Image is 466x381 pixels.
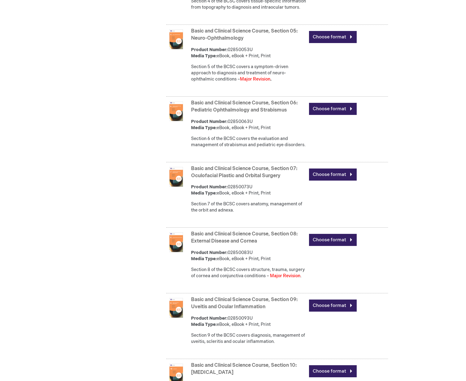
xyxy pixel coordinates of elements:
[191,184,228,190] strong: Product Number:
[309,300,357,312] a: Choose format
[309,365,357,377] a: Choose format
[191,201,306,213] div: Section 7 of the BCSC covers anatomy, management of the orbit and adnexa.
[191,316,228,321] strong: Product Number:
[191,297,298,310] a: Basic and Clinical Science Course, Section 09: Uveitis and Ocular Inflammation
[191,53,217,59] strong: Media Type:
[191,332,306,345] div: Section 9 of the BCSC covers diagnosis, management of uveitis, scleritis and ocular inflammation.
[191,267,306,279] div: Section 8 of the BCSC covers structure, trauma, surgery of cornea and conjunctiva conditions – .
[166,232,186,252] img: Basic and Clinical Science Course, Section 08: External Disease and Cornea
[191,322,217,327] strong: Media Type:
[309,234,357,246] a: Choose format
[166,167,186,187] img: Basic and Clinical Science Course, Section 07: Oculofacial Plastic and Orbital Surgery
[191,315,306,328] div: 02850093U eBook, eBook + Print, Print
[191,47,306,59] div: 02850053U eBook, eBook + Print, Print
[166,298,186,318] img: Basic and Clinical Science Course, Section 09: Uveitis and Ocular Inflammation
[191,184,306,196] div: 02850073U eBook, eBook + Print, Print
[191,250,306,262] div: 02850083U eBook, eBook + Print, Print
[166,29,186,49] img: Basic and Clinical Science Course, Section 05: Neuro-Ophthalmology
[270,77,272,82] strong: .
[191,125,217,130] strong: Media Type:
[191,47,228,52] strong: Product Number:
[191,362,297,375] a: Basic and Clinical Science Course, Section 10: [MEDICAL_DATA]
[166,101,186,121] img: Basic and Clinical Science Course, Section 06: Pediatric Ophthalmology and Strabismus
[191,250,228,255] strong: Product Number:
[309,103,357,115] a: Choose format
[191,166,297,179] a: Basic and Clinical Science Course, Section 07: Oculofacial Plastic and Orbital Surgery
[191,100,298,113] a: Basic and Clinical Science Course, Section 06: Pediatric Ophthalmology and Strabismus
[191,136,306,148] div: Section 6 of the BCSC covers the evaluation and management of strabismus and pediatric eye disord...
[191,190,217,196] strong: Media Type:
[191,119,306,131] div: 02850063U eBook, eBook + Print, Print
[270,273,300,278] font: Major Revision
[191,256,217,261] strong: Media Type:
[191,64,306,82] div: Section 5 of the BCSC covers a symptom-driven approach to diagnosis and treatment of neuro-ophtha...
[309,169,357,181] a: Choose format
[240,77,270,82] font: Major Revision
[191,231,298,244] a: Basic and Clinical Science Course, Section 08: External Disease and Cornea
[309,31,357,43] a: Choose format
[191,28,298,41] a: Basic and Clinical Science Course, Section 05: Neuro-Ophthalmology
[191,119,228,124] strong: Product Number:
